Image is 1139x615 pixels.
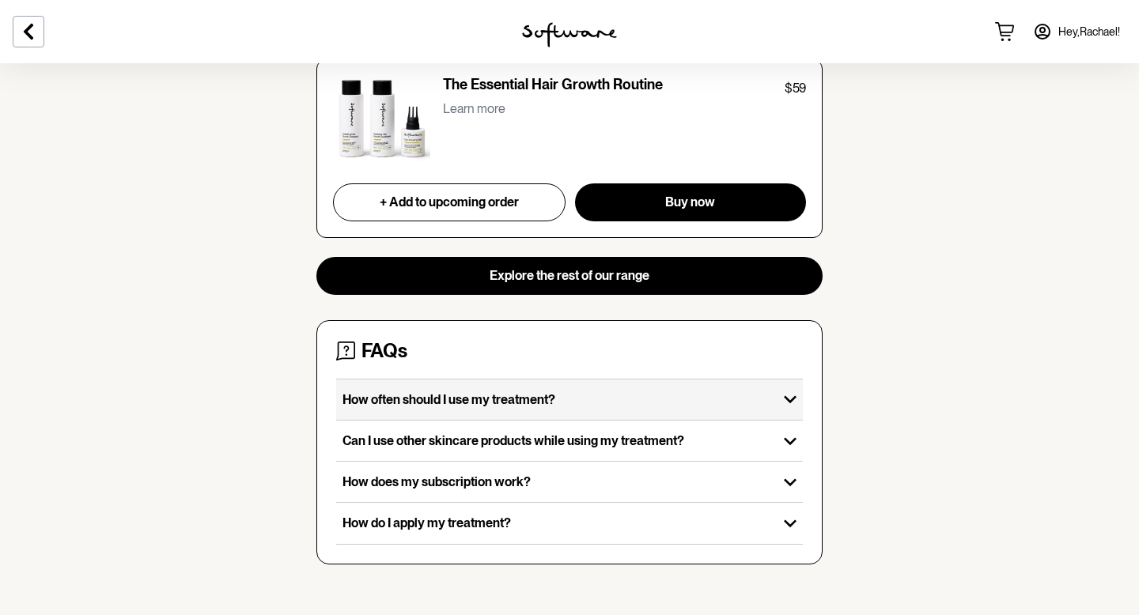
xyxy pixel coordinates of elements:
span: Buy now [665,194,715,209]
h4: FAQs [361,340,407,363]
p: How does my subscription work? [342,474,771,489]
button: Buy now [575,183,806,221]
p: Learn more [443,101,505,116]
button: How do I apply my treatment? [336,503,803,543]
button: Learn more [443,98,505,119]
button: How often should I use my treatment? [336,379,803,420]
button: + Add to upcoming order [333,183,566,221]
p: Can I use other skincare products while using my treatment? [342,433,771,448]
button: Explore the rest of our range [316,257,823,295]
p: How do I apply my treatment? [342,515,771,530]
img: software logo [522,22,617,47]
p: $59 [785,79,806,98]
span: Hey, Rachael ! [1058,25,1120,39]
button: How does my subscription work? [336,462,803,502]
p: The Essential Hair Growth Routine [443,76,663,98]
span: Explore the rest of our range [490,268,649,283]
a: Hey,Rachael! [1024,13,1130,51]
p: How often should I use my treatment? [342,392,771,407]
span: + Add to upcoming order [380,194,519,209]
button: Can I use other skincare products while using my treatment? [336,421,803,461]
img: The Essential Hair Growth Routine product [333,76,430,164]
